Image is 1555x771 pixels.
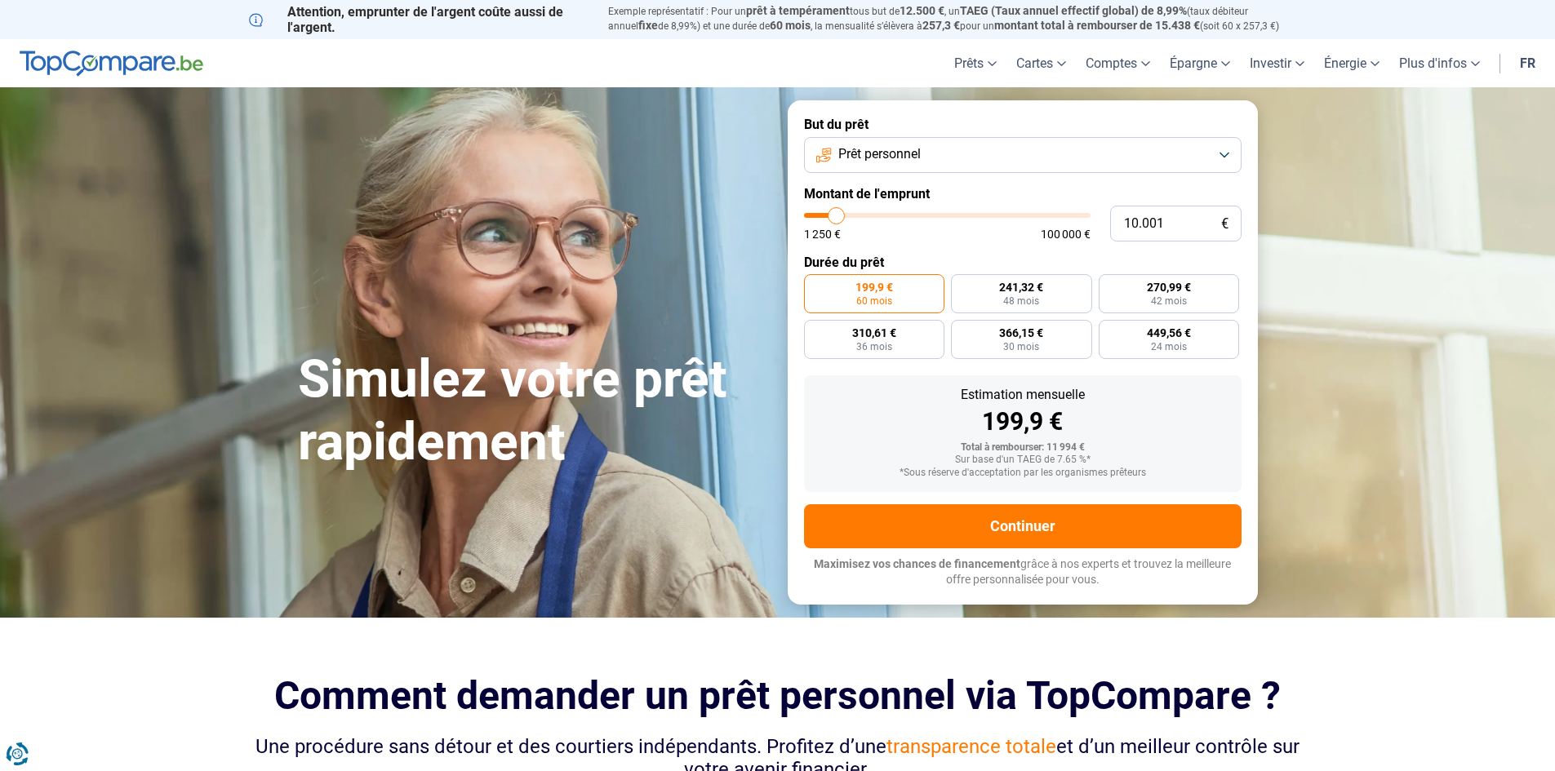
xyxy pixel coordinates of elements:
img: TopCompare [20,51,203,77]
span: 270,99 € [1147,281,1191,293]
span: 1 250 € [804,228,841,240]
span: 60 mois [770,19,811,32]
span: TAEG (Taux annuel effectif global) de 8,99% [960,4,1187,17]
p: grâce à nos experts et trouvez la meilleure offre personnalisée pour vous. [804,556,1242,588]
span: 310,61 € [852,327,896,339]
div: Sur base d'un TAEG de 7.65 %* [817,454,1228,466]
span: transparence totale [886,735,1056,758]
span: 42 mois [1151,296,1187,306]
label: But du prêt [804,117,1242,132]
p: Exemple représentatif : Pour un tous but de , un (taux débiteur annuel de 8,99%) et une durée de ... [608,4,1307,33]
a: Investir [1240,39,1314,87]
div: Estimation mensuelle [817,388,1228,401]
span: 36 mois [856,342,892,352]
h1: Simulez votre prêt rapidement [298,348,768,474]
span: 199,9 € [855,281,893,293]
span: montant total à rembourser de 15.438 € [994,19,1200,32]
div: Total à rembourser: 11 994 € [817,442,1228,454]
span: fixe [638,19,658,32]
button: Prêt personnel [804,137,1242,173]
span: 30 mois [1003,342,1039,352]
a: Épargne [1160,39,1240,87]
button: Continuer [804,504,1242,548]
span: 241,32 € [999,281,1043,293]
span: prêt à tempérament [746,4,850,17]
label: Durée du prêt [804,255,1242,270]
span: 100 000 € [1041,228,1091,240]
span: 60 mois [856,296,892,306]
span: € [1221,217,1228,231]
span: 366,15 € [999,327,1043,339]
span: Maximisez vos chances de financement [814,557,1020,570]
span: 257,3 € [922,19,960,32]
span: 12.500 € [900,4,944,17]
label: Montant de l'emprunt [804,186,1242,202]
a: fr [1510,39,1545,87]
span: Prêt personnel [838,145,921,163]
a: Énergie [1314,39,1389,87]
a: Plus d'infos [1389,39,1490,87]
span: 48 mois [1003,296,1039,306]
a: Cartes [1006,39,1076,87]
a: Comptes [1076,39,1160,87]
div: *Sous réserve d'acceptation par les organismes prêteurs [817,467,1228,479]
div: 199,9 € [817,410,1228,434]
p: Attention, emprunter de l'argent coûte aussi de l'argent. [249,4,589,35]
a: Prêts [944,39,1006,87]
h2: Comment demander un prêt personnel via TopCompare ? [249,673,1307,718]
span: 24 mois [1151,342,1187,352]
span: 449,56 € [1147,327,1191,339]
